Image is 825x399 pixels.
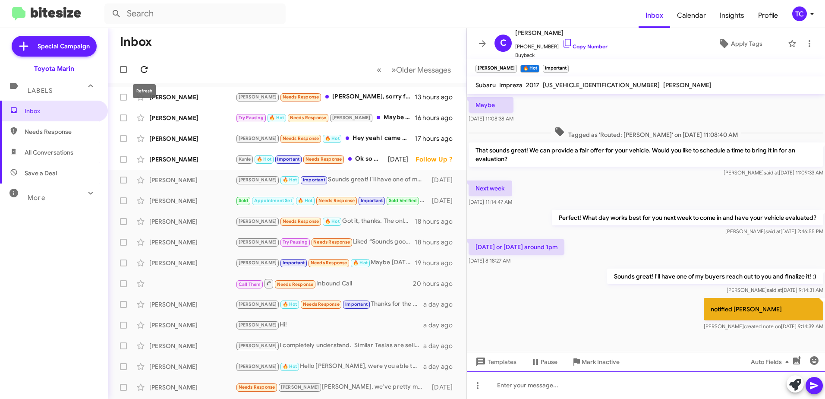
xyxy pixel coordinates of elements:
span: Needs Response [318,198,355,203]
div: 16 hours ago [415,114,460,122]
div: Sounds great! I'll have one of my buyers reach out to you and finalize it! :) [236,175,428,185]
div: [PERSON_NAME] [149,114,236,122]
div: [PERSON_NAME] [149,362,236,371]
span: Auto Fields [751,354,792,370]
div: a day ago [423,362,460,371]
span: [PERSON_NAME] [239,239,277,245]
div: a day ago [423,300,460,309]
div: [PERSON_NAME] [149,155,236,164]
span: [PERSON_NAME] [239,301,277,307]
span: [PERSON_NAME] [239,177,277,183]
span: 🔥 Hot [283,364,297,369]
div: [PERSON_NAME] [149,383,236,392]
span: Needs Response [311,260,347,266]
div: Maybe [DATE], brother [236,258,415,268]
span: Needs Response [25,127,98,136]
div: 17 hours ago [415,134,460,143]
span: 🔥 Hot [257,156,271,162]
div: [PERSON_NAME] [149,342,236,350]
span: Impreza [499,81,523,89]
span: Labels [28,87,53,95]
button: Templates [467,354,523,370]
nav: Page navigation example [372,61,456,79]
span: Needs Response [290,115,327,120]
small: [PERSON_NAME] [475,65,517,73]
span: [DATE] 11:08:38 AM [469,115,513,122]
span: Important [303,177,325,183]
span: [PERSON_NAME] [239,322,277,328]
span: Inbox [639,3,670,28]
div: [DATE] [428,383,460,392]
span: [PERSON_NAME] [239,343,277,348]
span: « [377,64,381,75]
div: Hi! Sounds good 👍 [236,196,428,206]
div: [PERSON_NAME] [149,134,236,143]
div: Hey yeah I came by the other day but there weren't any available to test drive. If you have one n... [236,133,415,143]
span: [PERSON_NAME] [DATE] 9:14:31 AM [727,287,823,293]
a: Profile [751,3,785,28]
span: Needs Response [313,239,350,245]
div: Hi! [236,320,423,330]
span: Apply Tags [731,36,762,51]
p: Maybe [469,97,513,113]
span: Needs Response [239,384,275,390]
span: Needs Response [305,156,342,162]
p: Next week [469,180,512,196]
div: Maybe 1pm [236,113,415,123]
span: Buyback [515,51,608,60]
p: Sounds great! I'll have one of my buyers reach out to you and finalize it! :) [607,269,823,284]
span: 🔥 Hot [353,260,368,266]
span: [PERSON_NAME] [239,364,277,369]
span: All Conversations [25,148,73,157]
a: Calendar [670,3,713,28]
div: [PERSON_NAME] [149,300,236,309]
a: Insights [713,3,751,28]
span: said at [765,228,781,234]
div: [DATE] [428,196,460,205]
span: [PERSON_NAME] [239,260,277,266]
span: 🔥 Hot [269,115,284,120]
span: [PERSON_NAME] [239,136,277,141]
div: Thanks for the update! [236,299,423,309]
div: [PERSON_NAME], sorry for the slow response. I think we are going to just sit tight for now. Not s... [236,92,415,102]
button: Mark Inactive [564,354,627,370]
span: Mark Inactive [582,354,620,370]
small: Important [543,65,569,73]
span: Try Pausing [283,239,308,245]
div: [PERSON_NAME] [149,217,236,226]
span: Kunle [239,156,251,162]
span: Older Messages [396,65,451,75]
span: Call Them [239,282,261,287]
span: Templates [474,354,516,370]
span: Needs Response [283,218,319,224]
div: Liked “Sounds good we will reach out then!” [236,237,415,247]
span: [PERSON_NAME] [332,115,371,120]
span: [PERSON_NAME] [515,28,608,38]
span: [PERSON_NAME] [239,94,277,100]
span: Needs Response [283,136,319,141]
span: Important [277,156,299,162]
span: [PHONE_NUMBER] [515,38,608,51]
span: Save a Deal [25,169,57,177]
span: » [391,64,396,75]
div: [PERSON_NAME] [149,259,236,267]
button: Apply Tags [696,36,784,51]
div: 13 hours ago [415,93,460,101]
span: Special Campaign [38,42,90,51]
p: That sounds great! We can provide a fair offer for your vehicle. Would you like to schedule a tim... [469,142,823,167]
span: Sold [239,198,249,203]
span: [DATE] 11:14:47 AM [469,199,512,205]
h1: Inbox [120,35,152,49]
span: Needs Response [283,94,319,100]
span: Subaru [475,81,496,89]
span: said at [767,287,782,293]
span: Inbox [25,107,98,115]
div: [PERSON_NAME], we've pretty much ruled out 2025s in favor of 2026. Please tell me when you expect... [236,382,428,392]
span: 🔥 Hot [283,177,297,183]
span: Needs Response [303,301,340,307]
p: [DATE] or [DATE] around 1pm [469,239,564,255]
div: Toyota Marin [34,64,74,73]
div: Refresh [133,84,156,98]
div: Got it, thanks. The only car I want to buy is the hybrid AWD Sienna, I was just wondering if it w... [236,216,415,226]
